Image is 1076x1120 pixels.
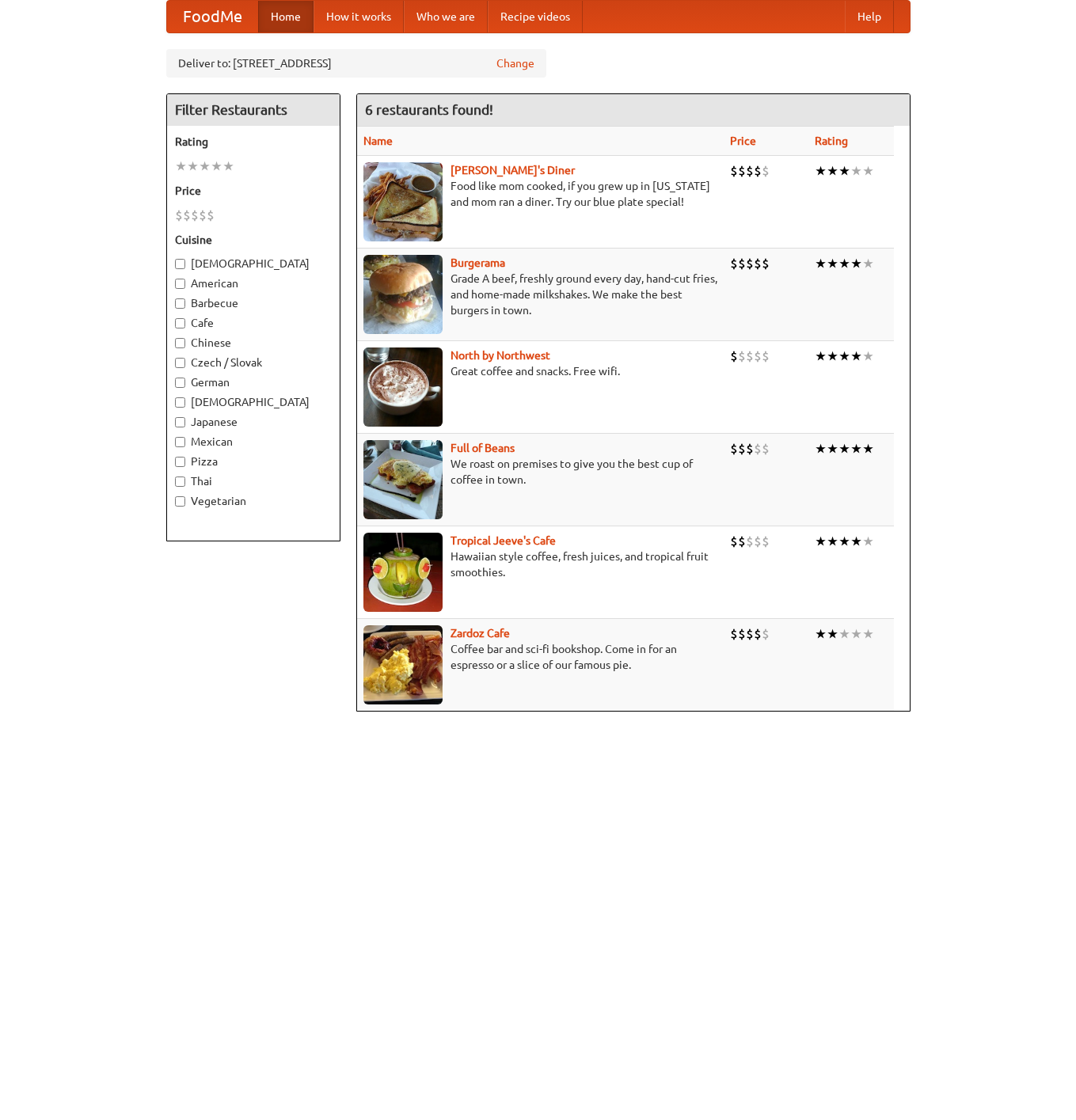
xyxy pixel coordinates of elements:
[183,207,191,224] li: $
[363,135,393,147] a: Name
[222,158,234,175] li: ★
[762,347,770,365] li: $
[191,207,199,224] li: $
[738,440,746,457] li: $
[862,162,874,180] li: ★
[827,255,838,272] li: ★
[730,135,756,147] a: Price
[746,625,754,643] li: $
[754,625,762,643] li: $
[850,347,862,365] li: ★
[175,394,332,410] label: [DEMOGRAPHIC_DATA]
[167,94,340,126] h4: Filter Restaurants
[746,162,754,180] li: $
[175,434,332,450] label: Mexican
[730,533,738,550] li: $
[175,232,332,248] h5: Cuisine
[363,255,443,334] img: burgerama.jpg
[827,533,838,550] li: ★
[496,55,534,71] a: Change
[754,533,762,550] li: $
[762,162,770,180] li: $
[850,533,862,550] li: ★
[762,533,770,550] li: $
[175,158,187,175] li: ★
[451,256,505,269] a: Burgerama
[815,347,827,365] li: ★
[175,259,185,269] input: [DEMOGRAPHIC_DATA]
[363,271,717,318] p: Grade A beef, freshly ground every day, hand-cut fries, and home-made milkshakes. We make the bes...
[730,440,738,457] li: $
[815,440,827,457] li: ★
[199,158,211,175] li: ★
[862,533,874,550] li: ★
[175,496,185,507] input: Vegetarian
[363,625,443,704] img: zardoz.jpg
[827,625,838,643] li: ★
[175,318,185,328] input: Cafe
[754,162,762,180] li: $
[451,627,510,640] a: Zardoz Cafe
[175,335,332,351] label: Chinese
[838,440,850,457] li: ★
[862,347,874,365] li: ★
[175,358,185,368] input: Czech / Slovak
[815,135,848,147] a: Rating
[838,347,850,365] li: ★
[738,533,746,550] li: $
[862,440,874,457] li: ★
[738,162,746,180] li: $
[845,1,894,32] a: Help
[730,347,738,365] li: $
[363,162,443,241] img: sallys.jpg
[175,473,332,489] label: Thai
[827,440,838,457] li: ★
[363,641,717,673] p: Coffee bar and sci-fi bookshop. Come in for an espresso or a slice of our famous pie.
[365,102,493,117] ng-pluralize: 6 restaurants found!
[199,207,207,224] li: $
[738,347,746,365] li: $
[175,134,332,150] h5: Rating
[314,1,404,32] a: How it works
[838,255,850,272] li: ★
[862,625,874,643] li: ★
[363,440,443,519] img: beans.jpg
[363,549,717,580] p: Hawaiian style coffee, fresh juices, and tropical fruit smoothies.
[850,440,862,457] li: ★
[451,164,575,177] a: [PERSON_NAME]'s Diner
[175,493,332,509] label: Vegetarian
[838,625,850,643] li: ★
[211,158,222,175] li: ★
[207,207,215,224] li: $
[850,162,862,180] li: ★
[175,315,332,331] label: Cafe
[363,456,717,488] p: We roast on premises to give you the best cup of coffee in town.
[762,625,770,643] li: $
[838,533,850,550] li: ★
[175,374,332,390] label: German
[175,295,332,311] label: Barbecue
[175,183,332,199] h5: Price
[166,49,546,78] div: Deliver to: [STREET_ADDRESS]
[175,414,332,430] label: Japanese
[762,440,770,457] li: $
[730,162,738,180] li: $
[175,279,185,289] input: American
[838,162,850,180] li: ★
[363,178,717,210] p: Food like mom cooked, if you grew up in [US_STATE] and mom ran a diner. Try our blue plate special!
[827,347,838,365] li: ★
[488,1,583,32] a: Recipe videos
[175,476,185,487] input: Thai
[258,1,314,32] a: Home
[175,397,185,408] input: [DEMOGRAPHIC_DATA]
[746,440,754,457] li: $
[738,625,746,643] li: $
[175,457,185,467] input: Pizza
[815,162,827,180] li: ★
[451,534,556,547] a: Tropical Jeeve's Cafe
[746,347,754,365] li: $
[754,440,762,457] li: $
[451,349,550,362] a: North by Northwest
